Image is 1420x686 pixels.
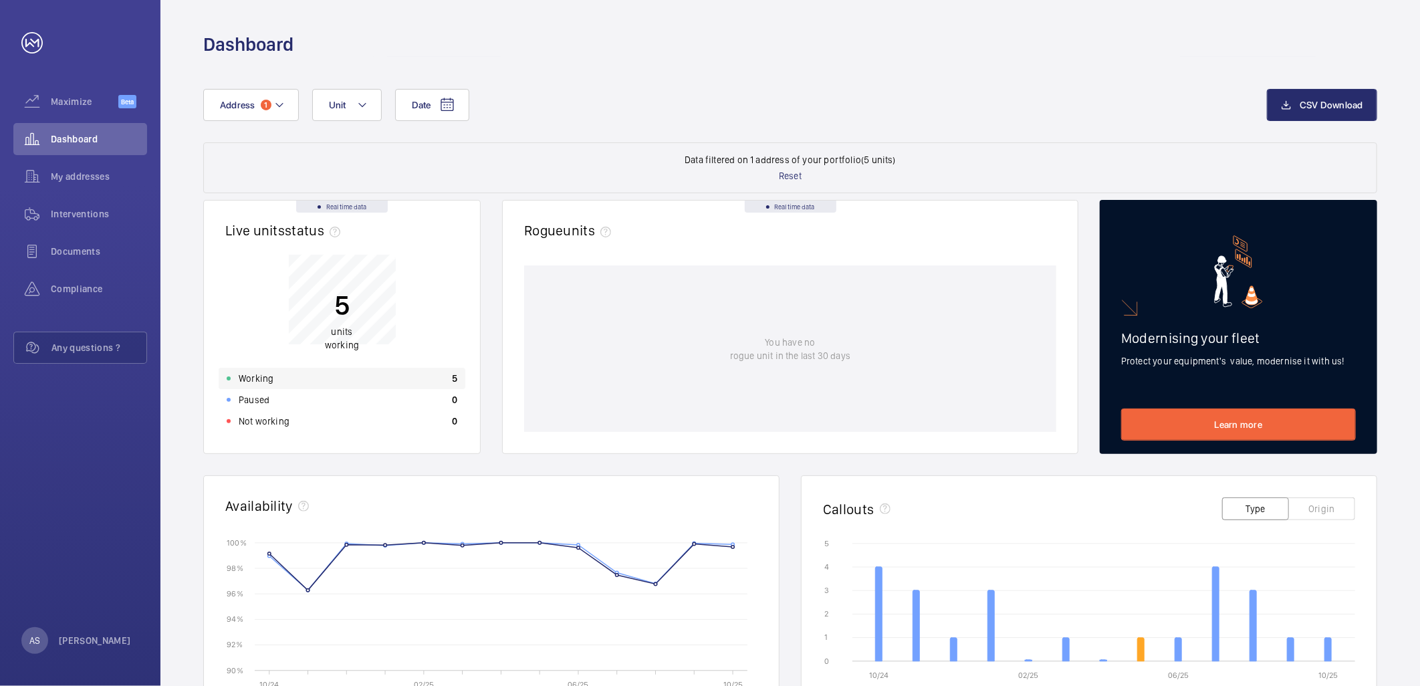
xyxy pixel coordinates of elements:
[227,564,243,573] text: 98 %
[1121,409,1356,441] a: Learn more
[824,609,828,618] text: 2
[1168,671,1189,680] text: 06/25
[730,336,850,362] p: You have no rogue unit in the last 30 days
[261,100,271,110] span: 1
[51,341,146,354] span: Any questions ?
[823,501,874,518] h2: Callouts
[203,89,299,121] button: Address1
[225,222,346,239] h2: Live units
[1267,89,1377,121] button: CSV Download
[51,282,147,296] span: Compliance
[395,89,469,121] button: Date
[51,207,147,221] span: Interventions
[329,100,346,110] span: Unit
[452,393,457,407] p: 0
[1121,330,1356,346] h2: Modernising your fleet
[51,245,147,258] span: Documents
[51,132,147,146] span: Dashboard
[1300,100,1363,110] span: CSV Download
[51,95,118,108] span: Maximize
[227,589,243,598] text: 96 %
[1288,497,1355,520] button: Origin
[239,415,289,428] p: Not working
[312,89,382,121] button: Unit
[1121,354,1356,368] p: Protect your equipment's value, modernise it with us!
[29,634,40,647] p: AS
[824,539,829,548] text: 5
[239,372,273,385] p: Working
[239,393,269,407] p: Paused
[227,614,243,624] text: 94 %
[452,415,457,428] p: 0
[203,32,293,57] h1: Dashboard
[59,634,131,647] p: [PERSON_NAME]
[227,665,243,675] text: 90 %
[564,222,617,239] span: units
[325,340,359,351] span: working
[452,372,457,385] p: 5
[118,95,136,108] span: Beta
[745,201,836,213] div: Real time data
[779,169,802,183] p: Reset
[227,538,247,547] text: 100 %
[325,289,359,322] p: 5
[1222,497,1289,520] button: Type
[1019,671,1039,680] text: 02/25
[524,222,616,239] h2: Rogue
[220,100,255,110] span: Address
[824,586,829,595] text: 3
[824,633,828,643] text: 1
[285,222,346,239] span: status
[296,201,388,213] div: Real time data
[227,640,243,649] text: 92 %
[325,326,359,352] p: units
[824,562,829,572] text: 4
[1214,235,1263,308] img: marketing-card.svg
[869,671,889,680] text: 10/24
[1318,671,1338,680] text: 10/25
[824,657,829,666] text: 0
[51,170,147,183] span: My addresses
[225,497,293,514] h2: Availability
[685,153,896,166] p: Data filtered on 1 address of your portfolio (5 units)
[412,100,431,110] span: Date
